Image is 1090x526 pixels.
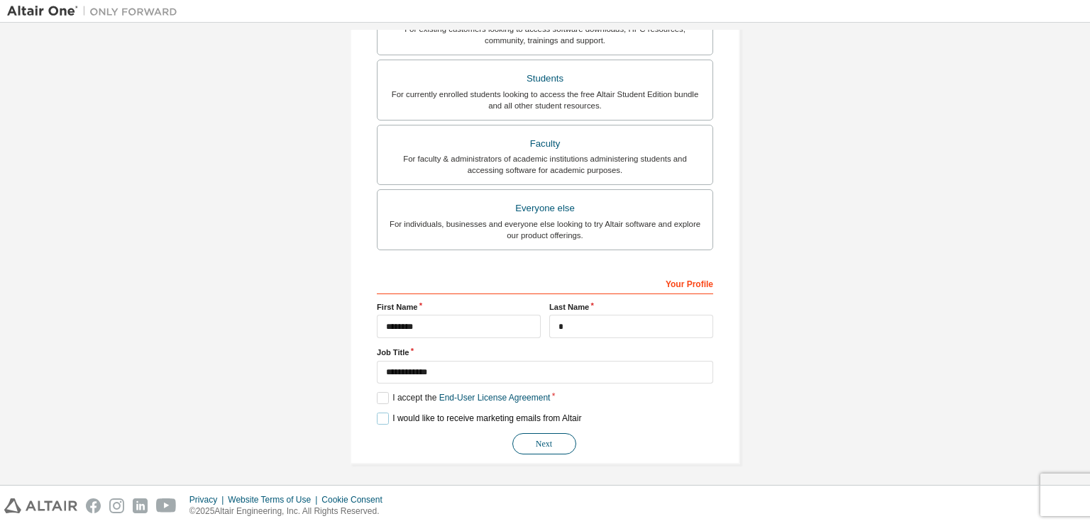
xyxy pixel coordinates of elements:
button: Next [512,433,576,454]
img: linkedin.svg [133,498,148,513]
label: I would like to receive marketing emails from Altair [377,413,581,425]
div: Your Profile [377,272,713,294]
img: Altair One [7,4,185,18]
label: Last Name [549,301,713,313]
img: altair_logo.svg [4,498,77,513]
div: For existing customers looking to access software downloads, HPC resources, community, trainings ... [386,23,704,46]
div: For faculty & administrators of academic institutions administering students and accessing softwa... [386,153,704,176]
img: youtube.svg [156,498,177,513]
img: facebook.svg [86,498,101,513]
label: First Name [377,301,541,313]
div: Cookie Consent [321,494,390,505]
div: Everyone else [386,198,704,218]
img: instagram.svg [109,498,124,513]
div: Faculty [386,134,704,154]
div: For individuals, businesses and everyone else looking to try Altair software and explore our prod... [386,218,704,241]
div: For currently enrolled students looking to access the free Altair Student Edition bundle and all ... [386,89,704,111]
div: Privacy [189,494,228,505]
p: © 2025 Altair Engineering, Inc. All Rights Reserved. [189,505,391,517]
div: Students [386,69,704,89]
label: Job Title [377,347,713,358]
label: I accept the [377,392,550,404]
a: End-User License Agreement [439,393,551,403]
div: Website Terms of Use [228,494,321,505]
